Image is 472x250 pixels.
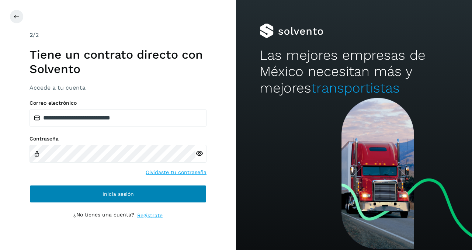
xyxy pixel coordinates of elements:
[260,47,448,96] h2: Las mejores empresas de México necesitan más y mejores
[29,31,33,38] span: 2
[29,84,206,91] h3: Accede a tu cuenta
[311,80,400,96] span: transportistas
[73,212,134,219] p: ¿No tienes una cuenta?
[29,100,206,106] label: Correo electrónico
[103,191,134,197] span: Inicia sesión
[29,31,206,39] div: /2
[137,212,163,219] a: Regístrate
[29,48,206,76] h1: Tiene un contrato directo con Solvento
[146,169,206,176] a: Olvidaste tu contraseña
[29,185,206,203] button: Inicia sesión
[29,136,206,142] label: Contraseña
